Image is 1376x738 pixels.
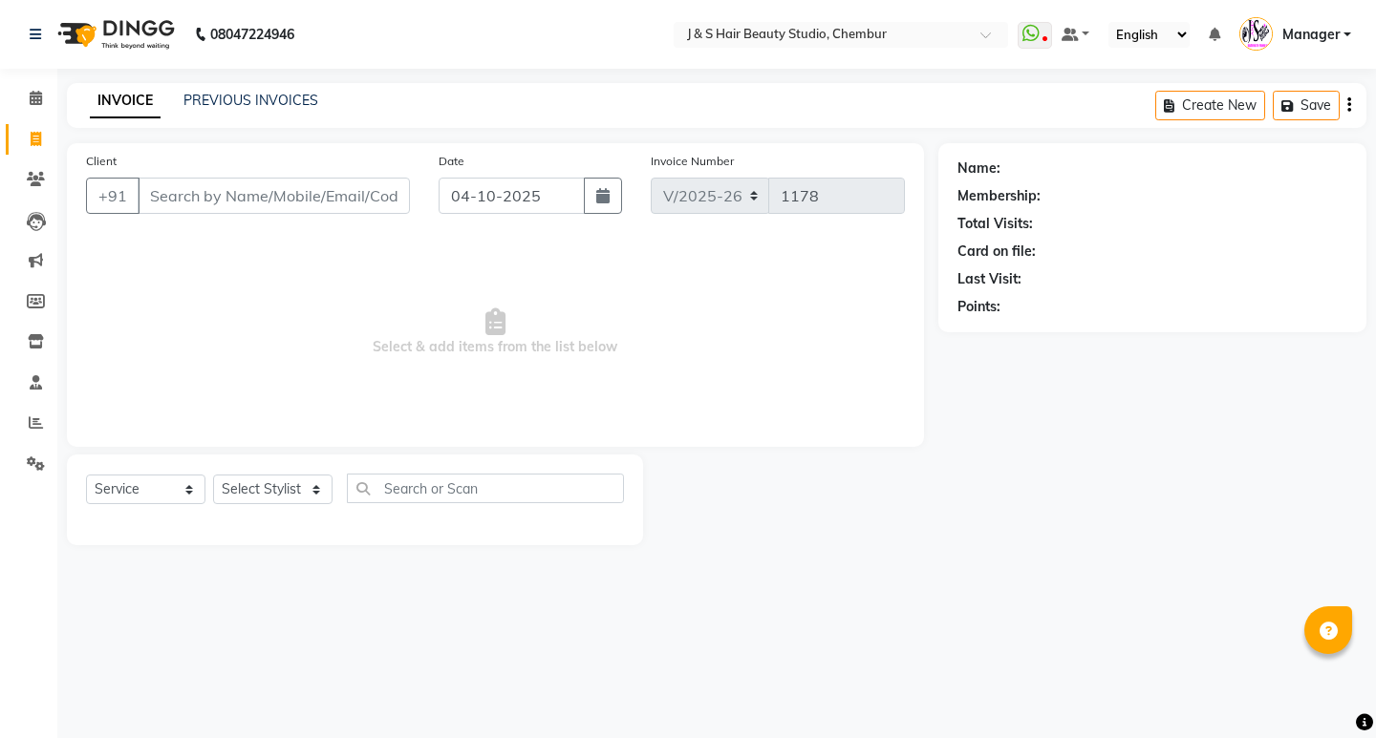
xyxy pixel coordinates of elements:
div: Last Visit: [957,269,1021,289]
a: PREVIOUS INVOICES [183,92,318,109]
label: Client [86,153,117,170]
input: Search by Name/Mobile/Email/Code [138,178,410,214]
span: Select & add items from the list below [86,237,905,428]
div: Name: [957,158,1000,179]
span: Manager [1282,25,1340,45]
img: Manager [1239,17,1273,51]
button: Create New [1155,91,1265,120]
iframe: chat widget [1296,662,1357,719]
a: INVOICE [90,84,161,118]
div: Membership: [957,186,1041,206]
label: Date [439,153,464,170]
div: Card on file: [957,242,1036,262]
div: Total Visits: [957,214,1033,234]
label: Invoice Number [651,153,734,170]
button: +91 [86,178,140,214]
img: logo [49,8,180,61]
b: 08047224946 [210,8,294,61]
input: Search or Scan [347,474,624,503]
div: Points: [957,297,1000,317]
button: Save [1273,91,1340,120]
